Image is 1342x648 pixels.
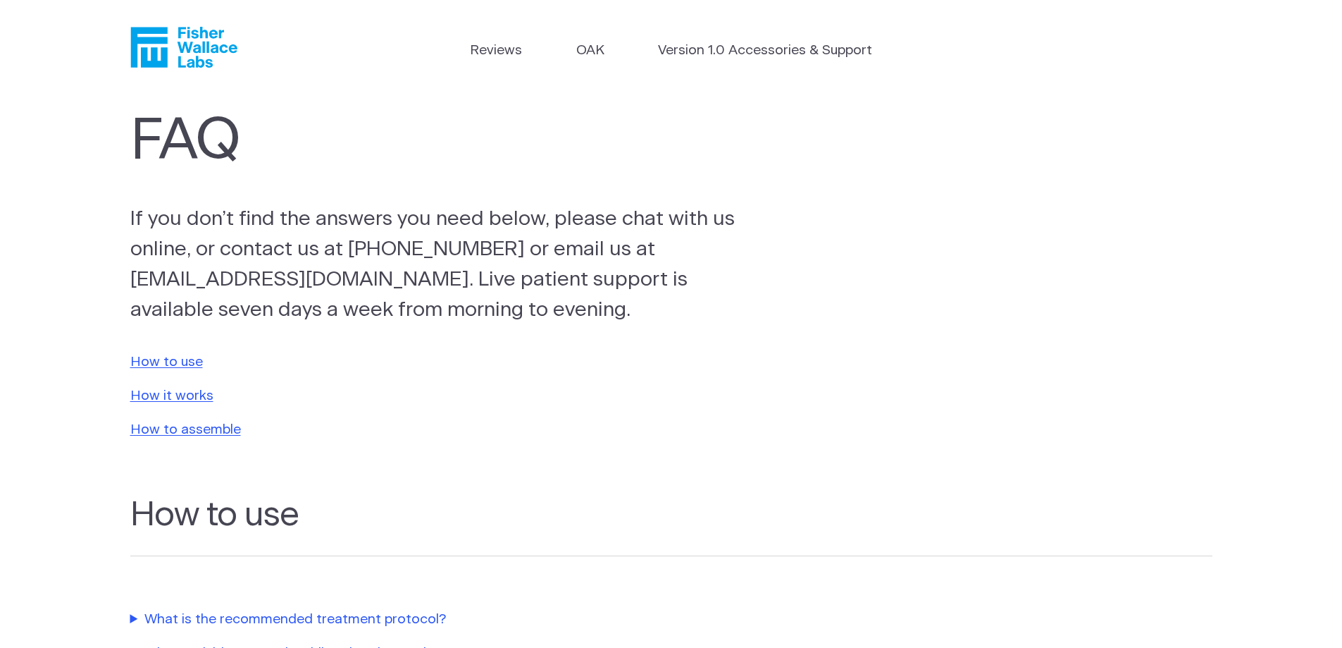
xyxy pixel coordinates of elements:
[130,496,1212,556] h2: How to use
[470,41,522,61] a: Reviews
[130,355,203,369] a: How to use
[658,41,872,61] a: Version 1.0 Accessories & Support
[576,41,604,61] a: OAK
[130,27,237,68] a: Fisher Wallace
[130,204,746,326] p: If you don’t find the answers you need below, please chat with us online, or contact us at [PHONE...
[130,423,241,436] a: How to assemble
[130,610,771,630] summary: What is the recommended treatment protocol?
[130,109,739,176] h1: FAQ
[130,389,213,403] a: How it works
